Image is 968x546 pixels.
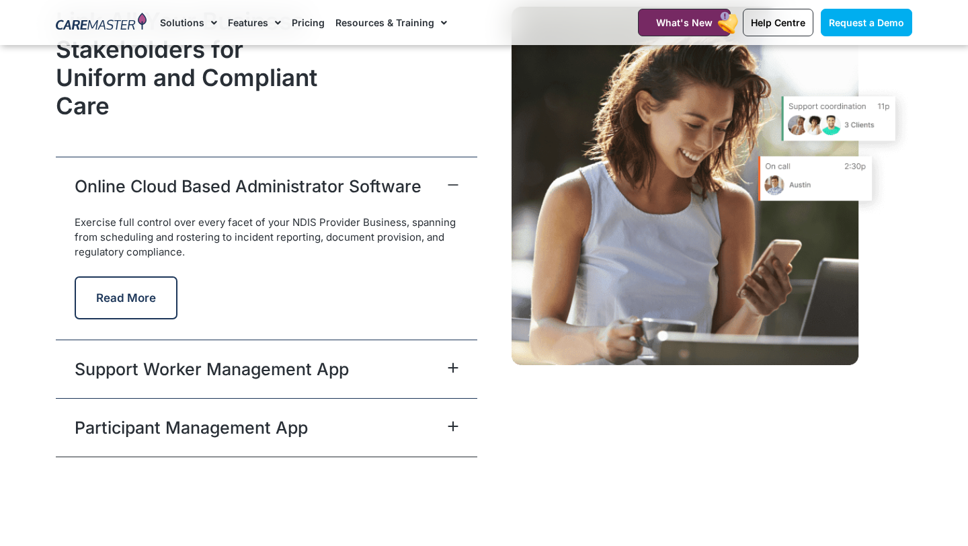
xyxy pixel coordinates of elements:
a: Participant Management App [75,416,308,440]
span: Help Centre [751,17,805,28]
a: What's New [638,9,731,36]
div: Online Cloud Based Administrator Software [56,215,477,340]
a: Request a Demo [821,9,912,36]
img: CareMaster Logo [56,13,147,33]
img: A CareMaster NDIS Participant checks out the support list available through the NDIS Participant ... [512,7,912,366]
span: Request a Demo [829,17,904,28]
h2: Link All Your Business Stakeholders for Uniform and Compliant Care [56,7,338,120]
a: Help Centre [743,9,813,36]
a: Online Cloud Based Administrator Software [75,174,421,198]
span: What's New [656,17,713,28]
div: Support Worker Management App [56,340,477,398]
a: Read More [75,292,177,305]
a: Support Worker Management App [75,357,349,381]
button: Read More [75,276,177,319]
div: Participant Management App [56,398,477,457]
span: Exercise full control over every facet of your NDIS Provider Business, spanning from scheduling a... [75,216,456,258]
div: Online Cloud Based Administrator Software [56,157,477,215]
